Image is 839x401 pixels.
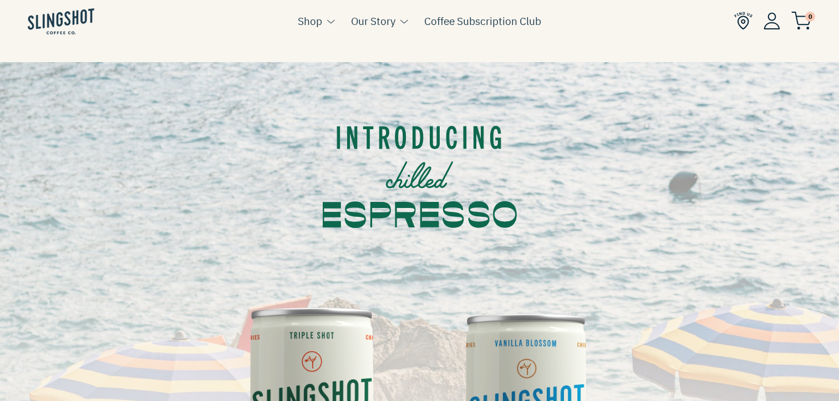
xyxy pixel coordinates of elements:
span: 0 [805,12,815,22]
a: Coffee Subscription Club [424,13,541,29]
a: 0 [791,14,811,28]
img: cart [791,12,811,30]
a: Shop [298,13,322,29]
img: Account [764,12,780,29]
img: intro.svg__PID:948df2cb-ef34-4dd7-a140-f54439bfbc6a [323,70,517,270]
img: Find Us [734,12,752,30]
a: Our Story [351,13,395,29]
